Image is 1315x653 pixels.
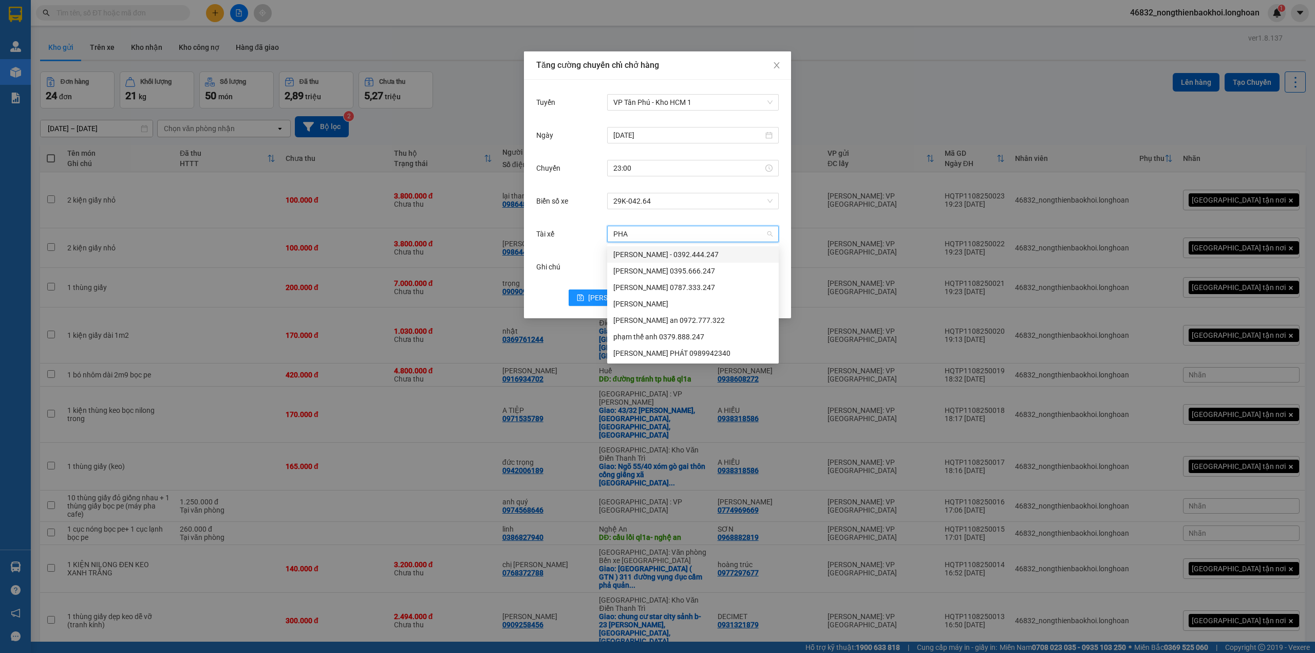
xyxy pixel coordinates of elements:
label: Chuyến [536,164,566,172]
div: Phạm Thế Luân 0395.666.247 [607,263,779,279]
div: phan phúc an 0972.777.322 [607,312,779,329]
div: [PERSON_NAME] an 0972.777.322 [613,315,773,326]
div: [PERSON_NAME] 0395.666.247 [613,265,773,277]
div: [PERSON_NAME] 0787.333.247 [613,282,773,293]
div: Phạm Xuân Đạm - 0392.444.247 [607,246,779,263]
span: [PERSON_NAME] [588,292,643,303]
label: Biển số xe [536,197,573,205]
label: Ngày [536,131,558,139]
span: close [773,61,781,69]
span: 29K-042.64 [613,193,773,209]
button: Close [762,51,791,80]
div: [PERSON_NAME] PHÁT 0989942340 [613,348,773,359]
input: Chuyến [613,162,763,174]
input: Ngày [613,130,763,141]
div: Tăng cường chuyến chỉ chở hàng [536,60,779,71]
div: LÊ TẤN PHÁT 0989942340 [607,345,779,361]
label: Tuyến [536,98,560,106]
span: VP Tân Phú - Kho HCM 1 [613,95,773,110]
div: [PERSON_NAME] - 0392.444.247 [613,249,773,260]
button: save[PERSON_NAME] [569,289,651,306]
div: Phạm Thanh Tuấn 0787.333.247 [607,279,779,296]
input: Tài xế [613,226,765,242]
div: phạm thế anh 0379.888.247 [607,329,779,345]
label: Ghi chú [536,263,566,271]
label: Tài xế [536,230,559,238]
div: phạm khắc hiệp [607,296,779,312]
div: [PERSON_NAME] [613,298,773,310]
span: save [577,294,584,302]
div: phạm thế anh 0379.888.247 [613,331,773,342]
